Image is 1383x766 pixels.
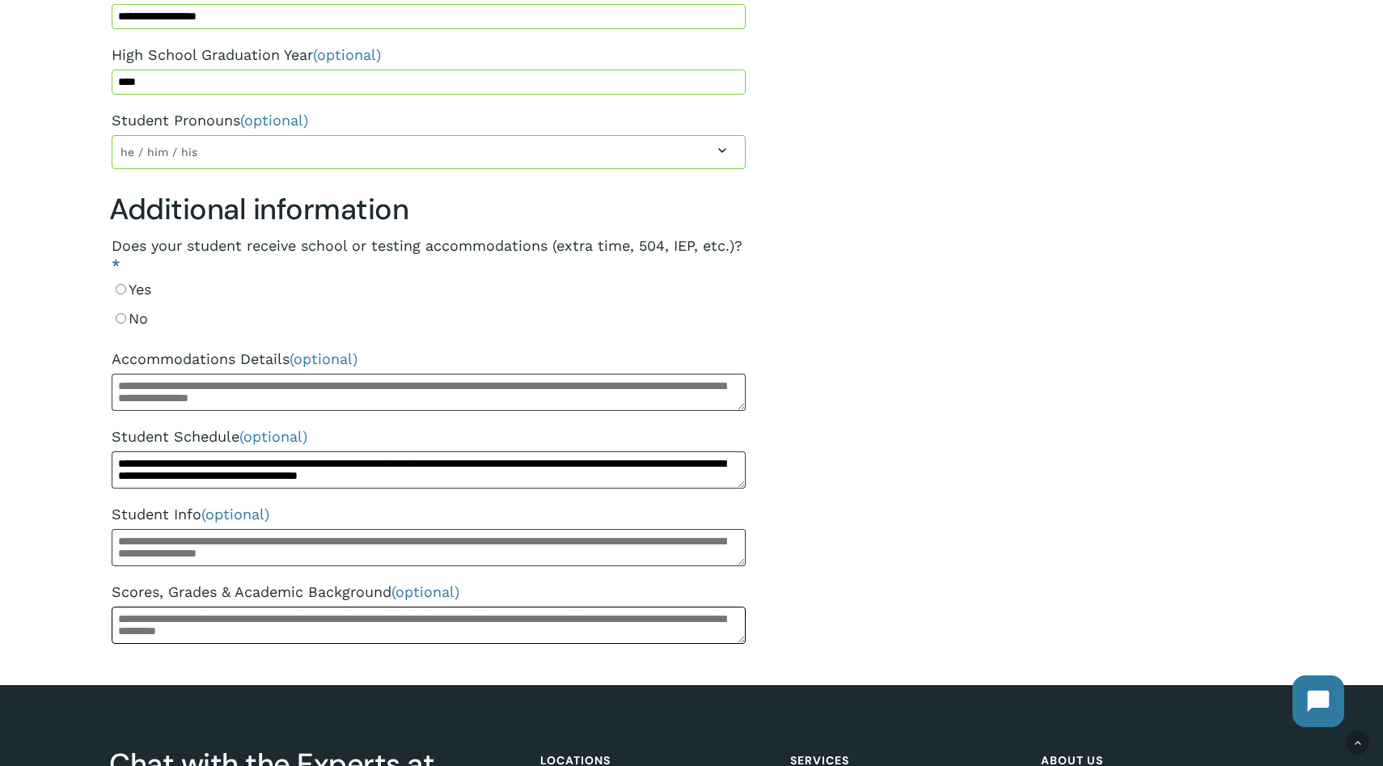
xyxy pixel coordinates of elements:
label: No [112,304,746,333]
label: Accommodations Details [112,345,746,374]
span: (optional) [239,428,307,445]
span: (optional) [201,506,269,523]
input: Yes [116,284,126,294]
label: Scores, Grades & Academic Background [112,578,746,607]
span: he / him / his [112,140,745,164]
label: Student Info [112,500,746,529]
h3: Additional information [109,191,748,228]
label: Student Schedule [112,422,746,451]
legend: Does your student receive school or testing accommodations (extra time, 504, IEP, etc.)? [112,236,746,275]
input: No [116,313,126,324]
span: (optional) [391,583,459,600]
abbr: required [112,256,120,273]
label: Yes [112,275,746,304]
iframe: Chatbot [1276,659,1360,743]
label: Student Pronouns [112,106,746,135]
label: High School Graduation Year [112,40,746,70]
span: he / him / his [112,135,746,169]
span: (optional) [313,46,381,63]
span: (optional) [240,112,308,129]
span: (optional) [290,350,357,367]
